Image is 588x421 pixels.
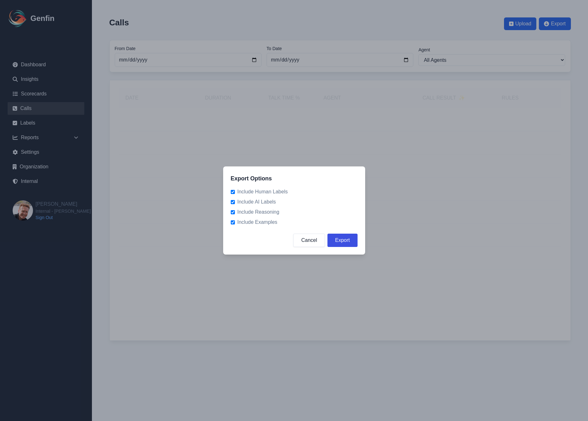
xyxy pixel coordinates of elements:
input: Include Human Labels [231,190,235,194]
button: Export [327,234,357,247]
label: Include Reasoning [231,208,358,216]
h3: Export Options [231,174,358,183]
label: Include Examples [231,218,358,226]
button: Cancel [293,234,325,247]
input: Include Examples [231,220,235,224]
label: Include AI Labels [231,198,358,206]
input: Include AI Labels [231,200,235,204]
input: Include Reasoning [231,210,235,214]
label: Include Human Labels [231,188,358,196]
